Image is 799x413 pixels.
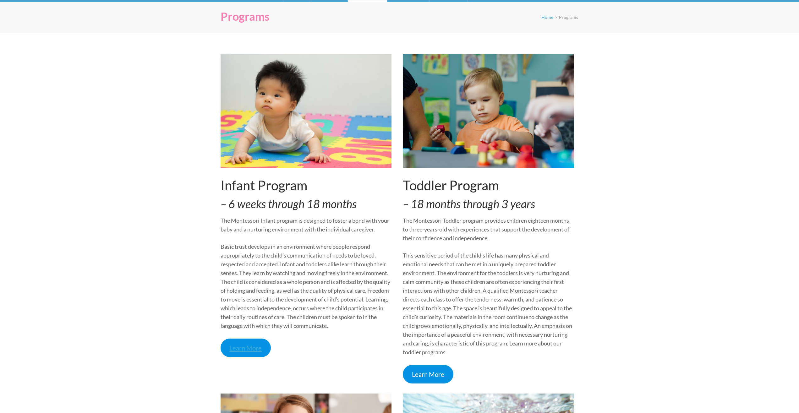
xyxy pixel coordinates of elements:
em: – 18 months through 3 years [403,197,535,211]
a: Learn More [403,365,453,383]
p: The Montessori Infant program is designed to foster a bond with your baby and a nurturing environ... [221,216,392,234]
h2: Infant Program [221,177,392,193]
span: > [555,14,557,20]
p: Basic trust develops in an environment where people respond appropriately to the child’s communic... [221,242,392,330]
a: Learn More [221,339,271,357]
p: This sensitive period of the child’s life has many physical and emotional needs that can be met i... [403,251,574,356]
p: The Montessori Toddler program provides children eighteen months to three-years-old with experien... [403,216,574,242]
a: Home [541,14,553,20]
h1: Programs [221,10,270,23]
em: – 6 weeks through 18 months [221,197,357,211]
h2: Toddler Program [403,177,574,193]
